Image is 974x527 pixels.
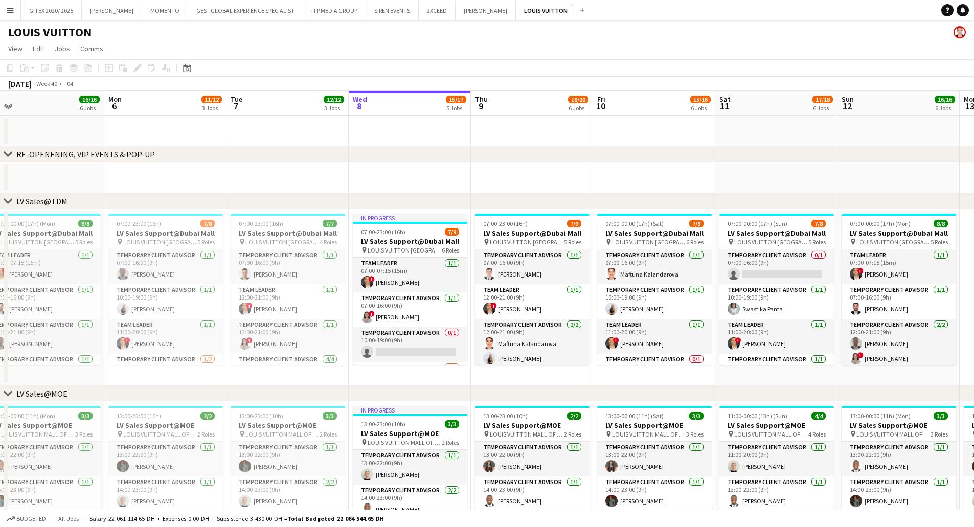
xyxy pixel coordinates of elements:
[4,42,27,55] a: View
[16,388,67,399] div: LV Sales@MOE
[63,80,73,87] div: +04
[29,42,49,55] a: Edit
[56,515,81,522] span: All jobs
[55,44,70,53] span: Jobs
[8,44,22,53] span: View
[954,26,966,38] app-user-avatar: Hanna Emia
[80,44,103,53] span: Comms
[516,1,576,20] button: LOUIS VUITTON
[303,1,366,20] button: ITP MEDIA GROUP
[287,515,384,522] span: Total Budgeted 22 064 544.65 DH
[5,513,48,524] button: Budgeted
[76,42,107,55] a: Comms
[16,515,46,522] span: Budgeted
[33,44,44,53] span: Edit
[82,1,142,20] button: [PERSON_NAME]
[8,79,32,89] div: [DATE]
[89,515,384,522] div: Salary 22 061 114.65 DH + Expenses 0.00 DH + Subsistence 3 430.00 DH =
[16,149,155,159] div: RE-OPENENING, VIP EVENTS & POP-UP
[21,1,82,20] button: GITEX 2020/ 2025
[142,1,188,20] button: MOMENTO
[456,1,516,20] button: [PERSON_NAME]
[51,42,74,55] a: Jobs
[366,1,419,20] button: SIREN EVENTS
[419,1,456,20] button: 2XCEED
[188,1,303,20] button: GES - GLOBAL EXPERIENCE SPECIALIST
[8,25,92,40] h1: LOUIS VUITTON
[16,196,67,207] div: LV Sales@TDM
